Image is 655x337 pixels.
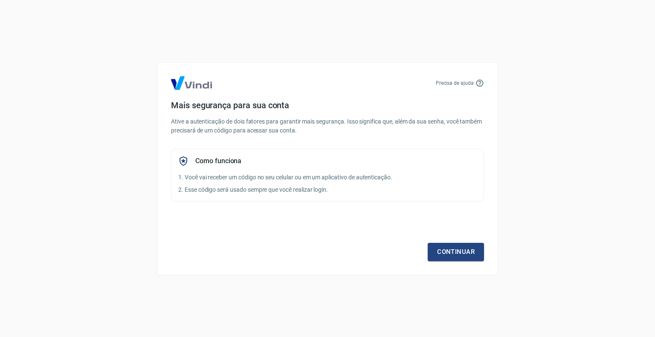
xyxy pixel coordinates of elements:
[436,79,474,87] p: Precisa de ajuda
[178,173,477,182] p: 1. Você vai receber um código no seu celular ou em um aplicativo de autenticação.
[428,243,484,261] a: Continuar
[171,100,484,110] h4: Mais segurança para sua conta
[171,76,212,90] img: Logo Vind
[178,185,477,194] p: 2. Esse código será usado sempre que você realizar login.
[171,117,484,135] p: Ative a autenticação de dois fatores para garantir mais segurança. Isso significa que, além da su...
[195,157,241,165] h5: Como funciona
